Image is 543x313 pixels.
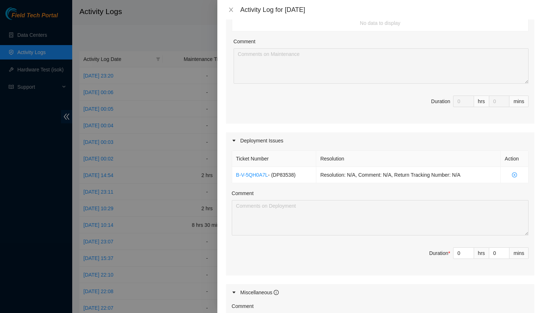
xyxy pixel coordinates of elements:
[226,284,534,301] div: Miscellaneous info-circle
[268,172,295,178] span: - ( DP83538 )
[240,288,279,296] div: Miscellaneous
[232,290,236,295] span: caret-right
[509,247,529,259] div: mins
[474,247,489,259] div: hrs
[234,38,256,45] label: Comment
[474,96,489,107] div: hrs
[228,7,234,13] span: close
[232,15,529,31] td: No data to display
[501,151,529,167] th: Action
[226,6,236,13] button: Close
[429,249,450,257] div: Duration
[232,138,236,143] span: caret-right
[236,172,268,178] a: B-V-5QH0A7L
[232,151,317,167] th: Ticket Number
[509,96,529,107] div: mins
[226,132,534,149] div: Deployment Issues
[234,48,529,84] textarea: Comment
[505,172,524,177] span: close-circle
[240,6,534,14] div: Activity Log for [DATE]
[431,97,450,105] div: Duration
[316,151,501,167] th: Resolution
[274,290,279,295] span: info-circle
[316,167,501,183] td: Resolution: N/A, Comment: N/A, Return Tracking Number: N/A
[232,200,529,235] textarea: Comment
[232,302,254,310] label: Comment
[232,189,254,197] label: Comment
